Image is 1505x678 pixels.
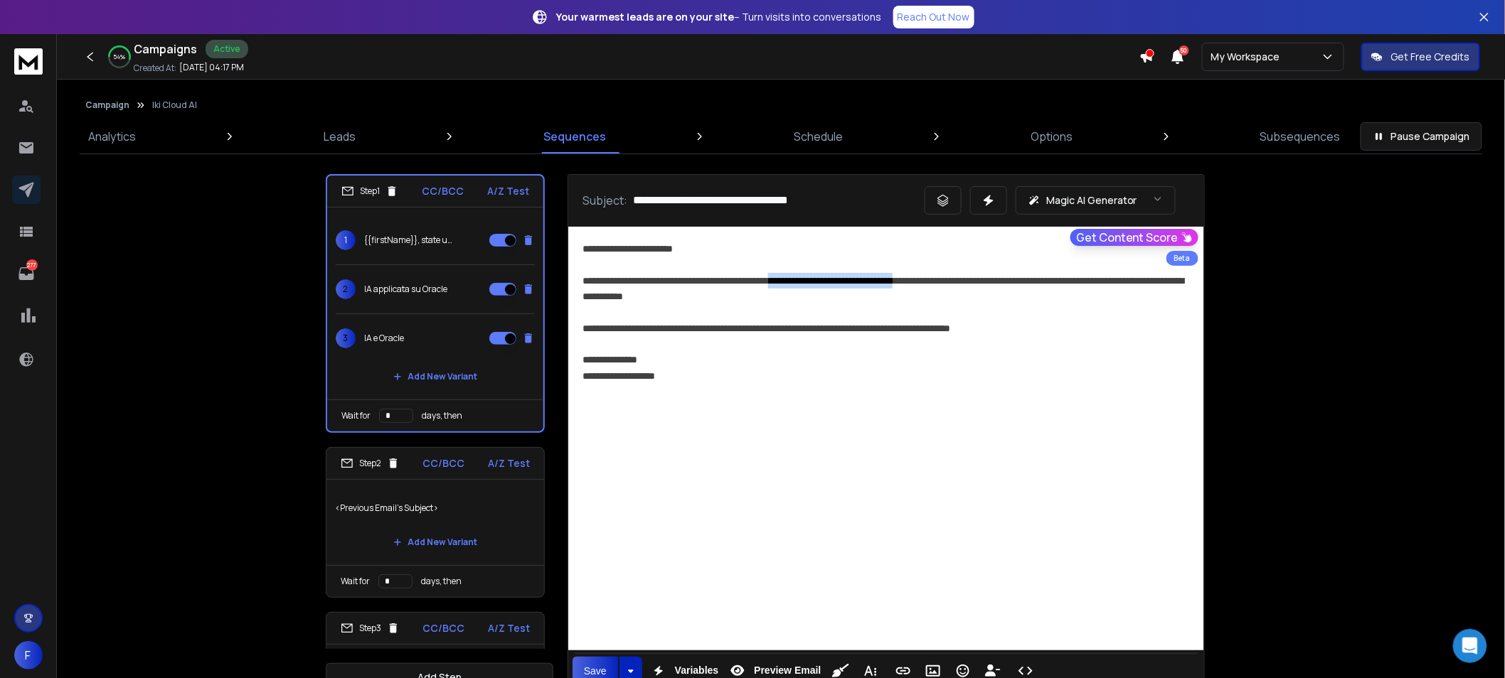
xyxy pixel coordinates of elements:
[206,40,248,58] div: Active
[341,622,400,635] div: Step 3
[244,460,267,483] button: Send a message…
[12,259,41,288] a: 277
[68,466,79,477] button: Upload attachment
[179,62,244,73] p: [DATE] 04:17 PM
[1211,50,1286,64] p: My Workspace
[422,184,464,198] p: CC/BCC
[341,410,371,421] p: Wait for
[134,63,176,74] p: Created At:
[26,259,38,271] p: 277
[341,576,370,587] p: Wait for
[152,99,197,111] p: Iki Cloud AI
[336,230,356,250] span: 1
[341,457,400,470] div: Step 2
[80,119,144,154] a: Analytics
[120,18,203,32] p: Under 10 minutes
[90,466,102,477] button: Start recording
[1179,45,1189,55] span: 50
[543,128,606,145] p: Sequences
[1260,128,1341,145] p: Subsequences
[423,621,465,635] p: CC/BCC
[315,119,364,154] a: Leads
[1453,629,1487,663] iframe: Intercom live chat
[487,184,529,198] p: A/Z Test
[583,192,627,209] p: Subject:
[85,99,129,111] button: Campaign
[488,456,530,470] p: A/Z Test
[535,119,615,154] a: Sequences
[557,10,735,23] strong: Your warmest leads are on your site
[1361,43,1480,71] button: Get Free Credits
[382,528,489,556] button: Add New Variant
[422,410,462,421] p: days, then
[109,7,140,18] h1: [URL]
[364,333,404,344] p: IA e Oracle
[336,328,356,348] span: 3
[336,279,356,299] span: 2
[335,488,536,528] p: <Previous Email's Subject>
[9,6,36,33] button: go back
[1016,186,1176,215] button: Magic AI Generator
[14,641,43,669] button: F
[1166,251,1198,266] div: Beta
[223,6,250,33] button: Home
[341,185,398,198] div: Step 1
[22,466,33,477] button: Emoji picker
[41,8,63,31] img: Profile image for Raj
[488,621,530,635] p: A/Z Test
[751,664,824,677] span: Preview Email
[1361,122,1482,151] button: Pause Campaign
[1070,229,1198,246] button: Get Content Score
[114,53,126,61] p: 54 %
[382,362,489,391] button: Add New Variant
[14,48,43,75] img: logo
[60,8,83,31] img: Profile image for Lakshita
[421,576,462,587] p: days, then
[326,447,545,598] li: Step2CC/BCCA/Z Test<Previous Email's Subject>Add New VariantWait fordays, then
[893,6,974,28] a: Reach Out Now
[134,41,197,58] h1: Campaigns
[364,284,447,295] p: IA applicata su Oracle
[1252,119,1349,154] a: Subsequences
[324,128,356,145] p: Leads
[672,664,722,677] span: Variables
[364,235,455,246] p: {{firstName}}, state usando Oracle?
[1391,50,1470,64] p: Get Free Credits
[785,119,851,154] a: Schedule
[250,6,275,31] div: Close
[326,174,545,433] li: Step1CC/BCCA/Z Test1{{firstName}}, state usando Oracle?2IA applicata su Oracle3IA e OracleAdd New...
[898,10,970,24] p: Reach Out Now
[1046,193,1137,208] p: Magic AI Generator
[45,466,56,477] button: Gif picker
[12,436,272,460] textarea: Message…
[80,8,103,31] img: Profile image for Rohan
[1022,119,1081,154] a: Options
[794,128,843,145] p: Schedule
[1031,128,1073,145] p: Options
[557,10,882,24] p: – Turn visits into conversations
[88,128,136,145] p: Analytics
[423,456,465,470] p: CC/BCC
